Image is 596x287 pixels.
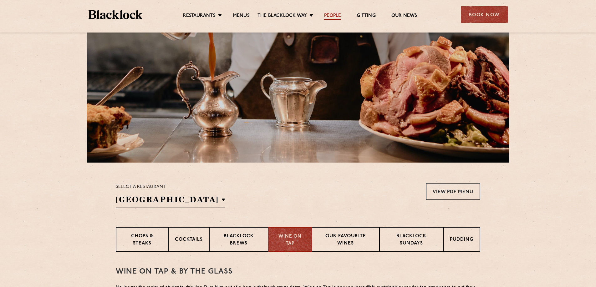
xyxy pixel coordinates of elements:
[426,183,480,200] a: View PDF Menu
[175,236,203,244] p: Cocktails
[461,6,508,23] div: Book Now
[391,13,417,20] a: Our News
[183,13,216,20] a: Restaurants
[89,10,143,19] img: BL_Textured_Logo-footer-cropped.svg
[216,233,262,248] p: Blacklock Brews
[450,236,473,244] p: Pudding
[318,233,373,248] p: Our favourite wines
[357,13,375,20] a: Gifting
[116,268,480,276] h3: WINE on tap & by the glass
[116,194,225,208] h2: [GEOGRAPHIC_DATA]
[233,13,250,20] a: Menus
[275,233,305,247] p: Wine on Tap
[116,183,225,191] p: Select a restaurant
[123,233,162,248] p: Chops & Steaks
[386,233,437,248] p: Blacklock Sundays
[257,13,307,20] a: The Blacklock Way
[324,13,341,20] a: People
